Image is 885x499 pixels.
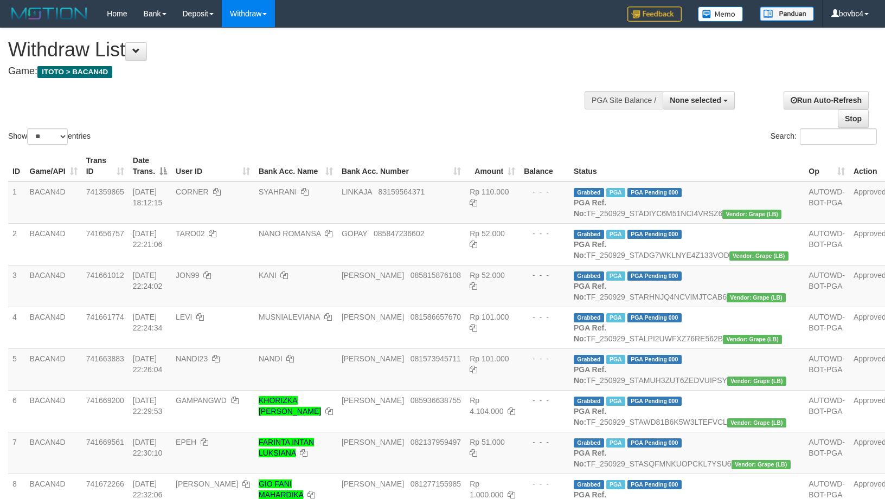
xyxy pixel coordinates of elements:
span: PGA Pending [627,188,682,197]
td: AUTOWD-BOT-PGA [804,390,849,432]
div: - - - [524,228,565,239]
span: [DATE] 22:24:02 [133,271,163,290]
span: EPEH [176,438,196,446]
b: PGA Ref. No: [574,449,606,468]
span: Copy 082137959497 to clipboard [411,438,461,446]
span: Grabbed [574,397,604,406]
td: TF_250929_STADG7WKLNYE4Z133VOD [569,223,804,265]
span: Marked by bovbc1 [606,188,625,197]
td: TF_250929_STAMUH3ZUT6ZEDVUIPSY [569,348,804,390]
span: PGA Pending [627,271,682,281]
td: AUTOWD-BOT-PGA [804,265,849,307]
span: 741656757 [86,229,124,238]
a: GIO FANI MAHARDIKA [259,479,303,499]
span: Grabbed [574,438,604,448]
td: 7 [8,432,25,474]
a: Stop [838,109,869,128]
span: 741661012 [86,271,124,280]
span: Rp 52.000 [470,271,505,280]
span: None selected [670,96,721,105]
td: AUTOWD-BOT-PGA [804,182,849,224]
span: Grabbed [574,271,604,281]
th: User ID: activate to sort column ascending [171,151,254,182]
th: Trans ID: activate to sort column ascending [82,151,129,182]
div: - - - [524,270,565,281]
b: PGA Ref. No: [574,323,606,343]
span: Vendor URL: https://dashboard.q2checkout.com/secure [732,460,791,469]
a: Run Auto-Refresh [784,91,869,109]
span: Rp 1.000.000 [470,479,503,499]
b: PGA Ref. No: [574,407,606,426]
th: Amount: activate to sort column ascending [465,151,520,182]
span: Marked by bovbc4 [606,355,625,364]
span: Copy 83159564371 to clipboard [379,187,425,196]
span: Rp 52.000 [470,229,505,238]
input: Search: [800,128,877,145]
b: PGA Ref. No: [574,198,606,218]
span: Vendor URL: https://dashboard.q2checkout.com/secure [723,335,782,344]
td: AUTOWD-BOT-PGA [804,348,849,390]
span: [DATE] 22:29:53 [133,396,163,416]
span: [PERSON_NAME] [342,354,404,363]
img: Button%20Memo.svg [698,7,743,22]
span: [PERSON_NAME] [342,438,404,446]
div: - - - [524,353,565,364]
span: 741672266 [86,479,124,488]
span: Copy 085936638755 to clipboard [411,396,461,405]
button: None selected [663,91,735,109]
td: 6 [8,390,25,432]
label: Show entries [8,128,91,145]
span: Marked by bovbc4 [606,480,625,489]
span: GAMPANGWD [176,396,227,405]
span: Copy 081573945711 to clipboard [411,354,461,363]
td: BACAN4D [25,182,82,224]
span: Copy 081586657670 to clipboard [411,313,461,321]
span: PGA Pending [627,480,682,489]
a: MUSNIALEVIANA [259,313,320,321]
span: [DATE] 22:32:06 [133,479,163,499]
label: Search: [771,128,877,145]
td: 1 [8,182,25,224]
span: Rp 101.000 [470,354,509,363]
a: SYAHRANI [259,187,297,196]
td: BACAN4D [25,265,82,307]
th: Balance [520,151,569,182]
span: Marked by bovbc4 [606,397,625,406]
td: 3 [8,265,25,307]
span: Marked by bovbc4 [606,438,625,448]
td: 4 [8,307,25,348]
span: PGA Pending [627,397,682,406]
span: TARO02 [176,229,204,238]
span: Rp 101.000 [470,313,509,321]
span: [PERSON_NAME] [342,271,404,280]
span: Rp 4.104.000 [470,396,503,416]
span: [DATE] 22:30:10 [133,438,163,457]
span: Rp 110.000 [470,187,509,196]
span: Grabbed [574,355,604,364]
span: [PERSON_NAME] [176,479,238,488]
span: PGA Pending [627,355,682,364]
td: BACAN4D [25,307,82,348]
span: 741661774 [86,313,124,321]
span: Grabbed [574,480,604,489]
b: PGA Ref. No: [574,240,606,260]
span: 741669561 [86,438,124,446]
span: GOPAY [342,229,367,238]
span: [PERSON_NAME] [342,313,404,321]
h4: Game: [8,66,579,77]
span: Copy 081277155985 to clipboard [411,479,461,488]
th: Date Trans.: activate to sort column descending [129,151,171,182]
span: Marked by bovbc4 [606,271,625,281]
span: Grabbed [574,313,604,322]
span: Vendor URL: https://dashboard.q2checkout.com/secure [727,293,786,302]
span: LEVI [176,313,192,321]
a: KHORIZKA [PERSON_NAME] [259,396,321,416]
span: PGA Pending [627,230,682,239]
th: Op: activate to sort column ascending [804,151,849,182]
a: KANI [259,271,277,280]
a: NANO ROMANSA [259,229,320,238]
td: 2 [8,223,25,265]
img: panduan.png [760,7,814,21]
th: Bank Acc. Name: activate to sort column ascending [254,151,337,182]
td: BACAN4D [25,432,82,474]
